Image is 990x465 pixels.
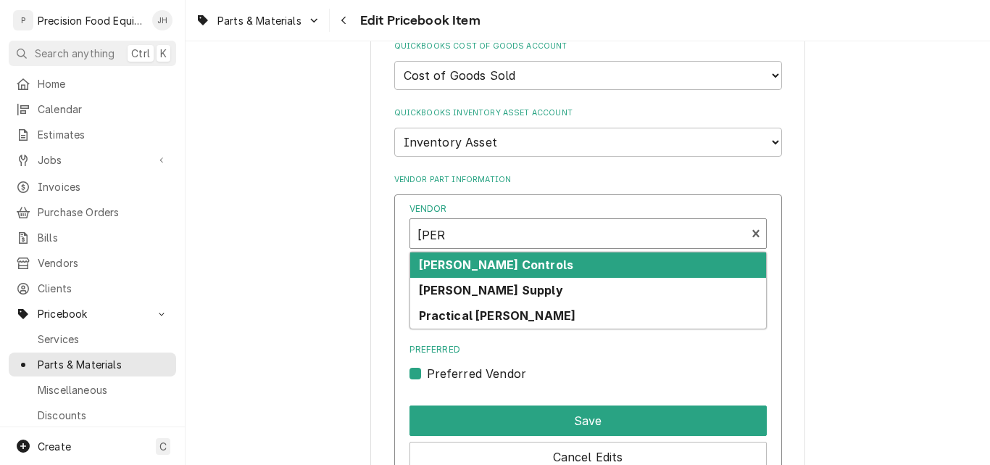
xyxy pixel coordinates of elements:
span: Services [38,332,169,347]
div: Vendor Part Cost Edit Form [409,202,767,383]
a: Purchase Orders [9,200,176,224]
a: Services [9,327,176,351]
span: Search anything [35,46,115,61]
div: Button Group Row [409,400,767,436]
div: QuickBooks Inventory Asset Account [394,107,782,156]
span: Calendar [38,102,169,117]
label: Vendor Part Information [394,174,782,186]
a: Go to Pricebook [9,302,176,326]
span: C [159,439,167,454]
button: Save [409,406,767,436]
a: Estimates [9,123,176,147]
a: Invoices [9,175,176,199]
span: Invoices [38,179,169,194]
label: QuickBooks Cost of Goods Account [394,41,782,52]
div: P [13,10,33,30]
span: Miscellaneous [38,382,169,398]
div: Jason Hertel's Avatar [152,10,172,30]
button: Navigate back [333,9,356,32]
button: Search anythingCtrlK [9,41,176,66]
span: Home [38,76,169,91]
div: Precision Food Equipment LLC [38,13,144,28]
div: Preferred [409,343,767,382]
label: QuickBooks Inventory Asset Account [394,107,782,119]
a: Miscellaneous [9,378,176,402]
span: Parts & Materials [217,13,301,28]
a: Calendar [9,97,176,121]
span: Pricebook [38,306,147,321]
a: Home [9,72,176,96]
div: Precision Food Equipment LLC's Avatar [13,10,33,30]
strong: Practical [PERSON_NAME] [419,308,576,323]
strong: [PERSON_NAME] Controls [419,258,574,272]
span: Parts & Materials [38,357,169,372]
div: QuickBooks Cost of Goods Account [394,41,782,89]
span: Discounts [38,408,169,423]
a: Go to Parts & Materials [190,9,326,33]
strong: [PERSON_NAME] Supply [419,283,563,297]
span: K [160,46,167,61]
div: Vendor [409,202,767,249]
a: Vendors [9,251,176,275]
span: Create [38,440,71,453]
a: Parts & Materials [9,353,176,376]
label: Vendor [409,202,767,215]
span: Ctrl [131,46,150,61]
span: Vendors [38,255,169,271]
label: Preferred [409,343,767,356]
a: Bills [9,226,176,250]
a: Discounts [9,403,176,427]
a: Go to Jobs [9,148,176,172]
a: Clients [9,276,176,300]
span: Estimates [38,127,169,142]
label: Preferred Vendor [427,365,527,382]
div: JH [152,10,172,30]
span: Edit Pricebook Item [356,11,481,30]
span: Jobs [38,152,147,168]
span: Bills [38,230,169,245]
span: Clients [38,281,169,296]
span: Purchase Orders [38,205,169,220]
